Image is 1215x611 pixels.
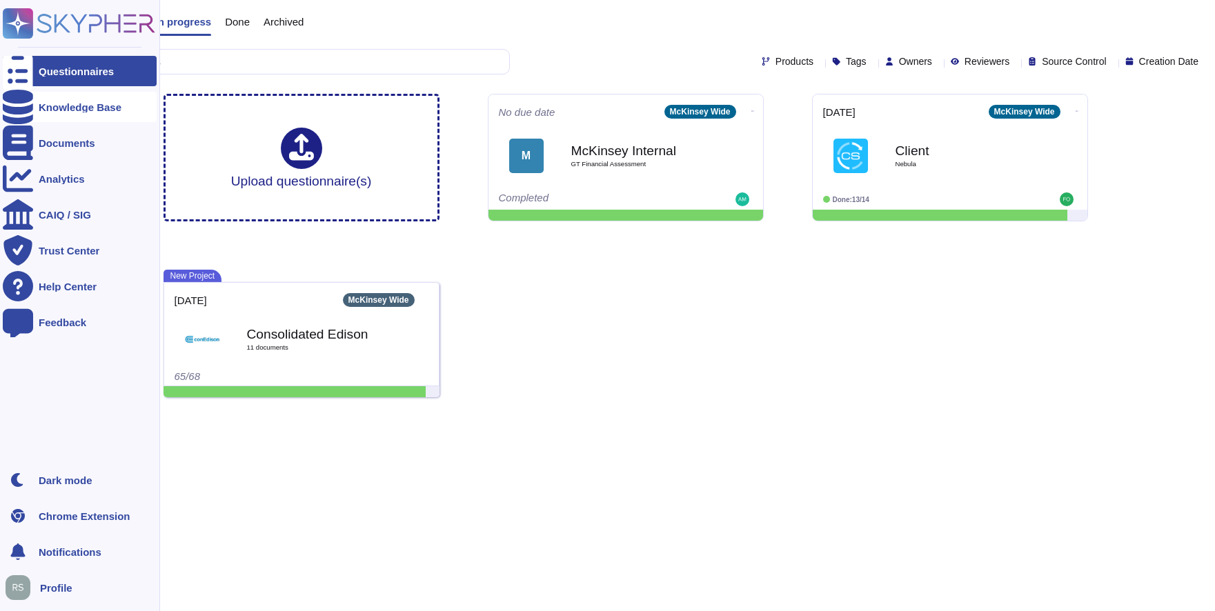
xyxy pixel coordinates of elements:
[896,144,1034,157] b: Client
[1060,192,1074,206] img: user
[3,163,157,194] a: Analytics
[735,192,749,206] img: user
[175,370,201,382] span: 65/68
[965,57,1009,66] span: Reviewers
[3,128,157,158] a: Documents
[247,344,385,351] span: 11 document s
[343,293,415,307] div: McKinsey Wide
[264,17,304,27] span: Archived
[39,138,95,148] div: Documents
[1139,57,1198,66] span: Creation Date
[3,199,157,230] a: CAIQ / SIG
[509,139,544,173] div: M
[3,235,157,266] a: Trust Center
[664,105,736,119] div: McKinsey Wide
[39,511,130,521] div: Chrome Extension
[39,102,121,112] div: Knowledge Base
[40,583,72,593] span: Profile
[39,66,114,77] div: Questionnaires
[3,56,157,86] a: Questionnaires
[3,271,157,301] a: Help Center
[776,57,813,66] span: Products
[164,270,222,282] span: New Project
[39,210,91,220] div: CAIQ / SIG
[39,281,97,292] div: Help Center
[3,501,157,531] a: Chrome Extension
[3,92,157,122] a: Knowledge Base
[499,107,555,117] span: No due date
[155,17,211,27] span: In progress
[6,575,30,600] img: user
[833,196,869,203] span: Done: 13/14
[1042,57,1106,66] span: Source Control
[499,192,668,206] div: Completed
[39,246,99,256] div: Trust Center
[989,105,1060,119] div: McKinsey Wide
[3,572,40,603] button: user
[39,317,86,328] div: Feedback
[899,57,932,66] span: Owners
[39,174,85,184] div: Analytics
[833,139,868,173] img: Logo
[896,161,1034,168] span: Nebula
[247,328,385,341] b: Consolidated Edison
[185,322,219,357] img: Logo
[39,547,101,557] span: Notifications
[571,144,709,157] b: McKinsey Internal
[846,57,867,66] span: Tags
[175,295,207,305] span: [DATE]
[823,107,856,117] span: [DATE]
[225,17,250,27] span: Done
[3,307,157,337] a: Feedback
[55,50,509,74] input: Search by keywords
[231,128,372,188] div: Upload questionnaire(s)
[39,475,92,485] div: Dark mode
[571,161,709,168] span: GT Financial Assessment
